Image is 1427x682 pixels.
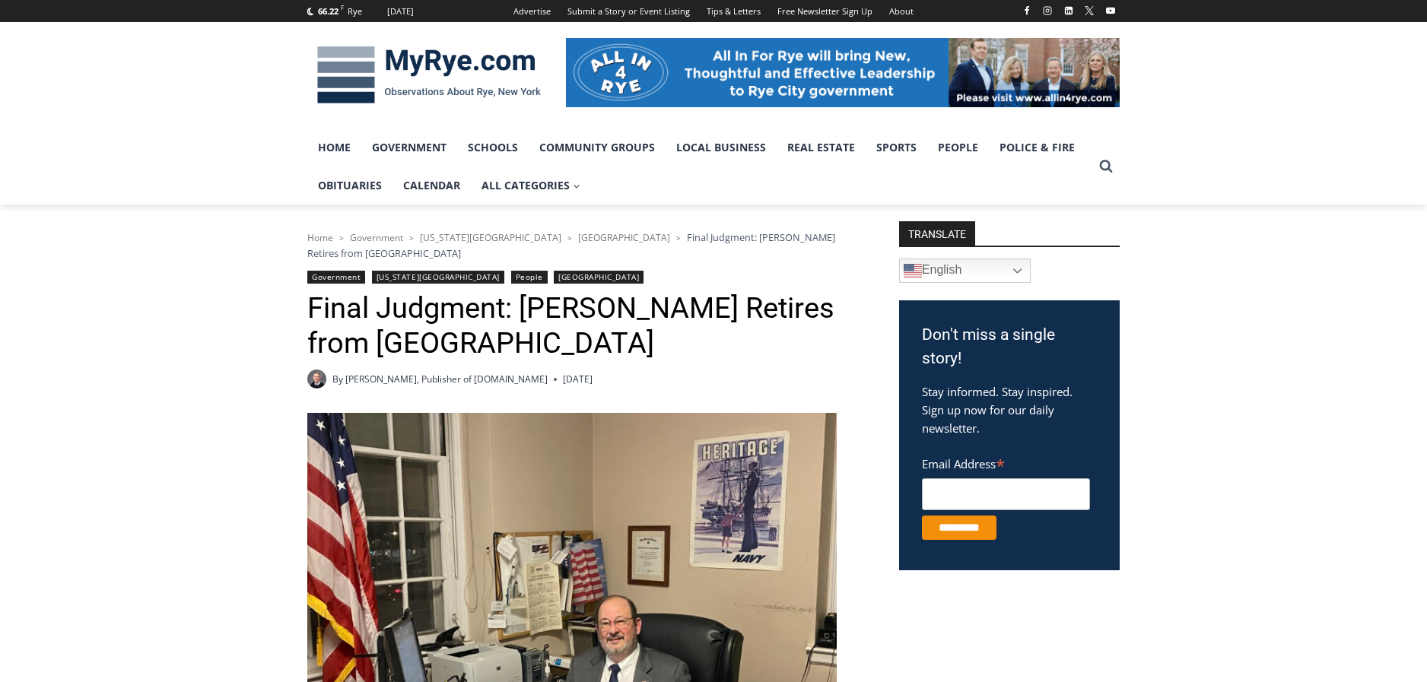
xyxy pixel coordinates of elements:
a: Government [350,231,403,244]
span: > [409,233,414,243]
img: en [904,262,922,280]
a: Instagram [1038,2,1057,20]
a: Real Estate [777,128,866,167]
time: [DATE] [563,372,593,386]
a: Community Groups [529,128,666,167]
span: > [339,233,344,243]
a: [US_STATE][GEOGRAPHIC_DATA] [372,271,504,284]
a: [GEOGRAPHIC_DATA] [578,231,670,244]
a: Calendar [393,167,471,205]
a: Government [361,128,457,167]
span: Final Judgment: [PERSON_NAME] Retires from [GEOGRAPHIC_DATA] [307,230,835,259]
h3: Don't miss a single story! [922,323,1097,371]
span: By [332,372,343,386]
span: > [567,233,572,243]
a: Facebook [1018,2,1036,20]
a: Home [307,128,361,167]
img: All in for Rye [566,38,1120,106]
span: > [676,233,681,243]
a: All Categories [471,167,591,205]
a: People [927,128,989,167]
a: [PERSON_NAME], Publisher of [DOMAIN_NAME] [345,373,548,385]
h1: Final Judgment: [PERSON_NAME] Retires from [GEOGRAPHIC_DATA] [307,291,859,360]
nav: Breadcrumbs [307,230,859,261]
span: 66.22 [318,5,338,17]
a: Local Business [666,128,777,167]
div: Rye [348,5,362,18]
a: Schools [457,128,529,167]
a: X [1080,2,1098,20]
nav: Primary Navigation [307,128,1092,205]
a: YouTube [1101,2,1120,20]
a: Linkedin [1060,2,1078,20]
a: People [511,271,548,284]
span: F [341,3,344,11]
button: View Search Form [1092,153,1120,180]
p: Stay informed. Stay inspired. Sign up now for our daily newsletter. [922,382,1097,437]
a: [GEOGRAPHIC_DATA] [554,271,644,284]
a: Home [307,231,333,244]
a: Sports [866,128,927,167]
a: Obituaries [307,167,393,205]
a: Author image [307,370,326,389]
img: MyRye.com [307,36,551,115]
strong: TRANSLATE [899,221,975,246]
div: [DATE] [387,5,414,18]
a: Police & Fire [989,128,1085,167]
span: All Categories [481,177,580,194]
a: English [899,259,1031,283]
a: [US_STATE][GEOGRAPHIC_DATA] [420,231,561,244]
a: Government [307,271,365,284]
label: Email Address [922,449,1090,476]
